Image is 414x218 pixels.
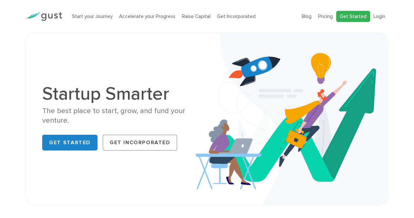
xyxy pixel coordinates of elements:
[26,12,62,21] img: Gust Logo
[119,13,175,19] a: Accelerate your Progress
[42,85,202,103] h1: Startup Smarter
[302,13,312,19] a: Blog
[217,13,256,19] a: Get Incorporated
[373,13,385,19] a: Login
[42,135,98,150] a: Get Started
[196,33,388,205] img: Startup Smarter Hero
[72,13,113,19] a: Start your Journey
[336,11,370,22] a: Get Started
[318,13,333,19] a: Pricing
[103,135,177,150] a: Get Incorporated
[42,106,202,126] div: The best place to start, grow, and fund your venture.
[182,13,210,19] a: Raise Capital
